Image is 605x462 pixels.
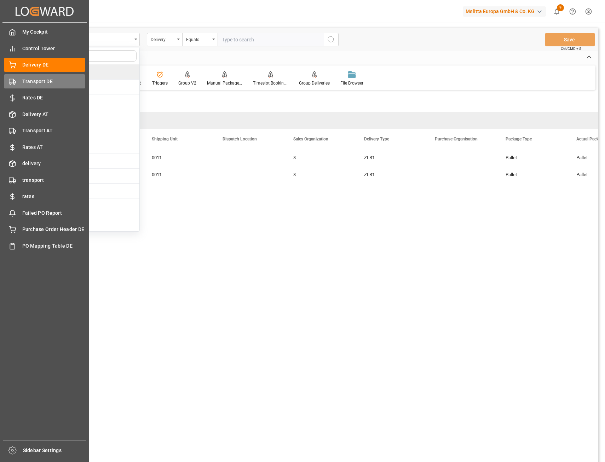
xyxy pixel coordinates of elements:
[178,80,196,86] div: Group V2
[22,177,86,184] span: transport
[435,137,478,142] span: Purchase Organisation
[253,80,288,86] div: Timeslot Booking Report
[364,137,389,142] span: Delivery Type
[356,166,426,183] div: ZLB1
[4,173,85,187] a: transport
[506,137,532,142] span: Package Type
[4,91,85,105] a: Rates DE
[22,94,86,102] span: Rates DE
[143,149,214,166] div: 0011
[22,78,86,85] span: Transport DE
[285,149,356,166] div: 3
[4,107,85,121] a: Delivery AT
[152,80,168,86] div: Triggers
[22,45,86,52] span: Control Tower
[549,4,565,19] button: show 9 new notifications
[4,74,85,88] a: Transport DE
[22,242,86,250] span: PO Mapping Table DE
[147,33,182,46] button: open menu
[4,157,85,171] a: delivery
[463,6,546,17] div: Melitta Europa GmbH & Co. KG
[186,35,210,43] div: Equals
[4,206,85,220] a: Failed PO Report
[207,80,242,86] div: Manual Package TypeDetermination
[22,144,86,151] span: Rates AT
[22,193,86,200] span: rates
[506,167,559,183] div: Pallet
[23,447,86,454] span: Sidebar Settings
[356,149,426,166] div: ZLB1
[4,124,85,138] a: Transport AT
[4,223,85,236] a: Purchase Order Header DE
[22,160,86,167] span: delivery
[182,33,218,46] button: open menu
[4,239,85,253] a: PO Mapping Table DE
[22,209,86,217] span: Failed PO Report
[22,28,86,36] span: My Cockpit
[152,137,178,142] span: Shipping Unit
[143,166,214,183] div: 0011
[545,33,595,46] button: Save
[151,35,175,43] div: Delivery
[4,25,85,39] a: My Cockpit
[463,5,549,18] button: Melitta Europa GmbH & Co. KG
[340,80,363,86] div: File Browser
[565,4,581,19] button: Help Center
[22,127,86,134] span: Transport AT
[324,33,339,46] button: search button
[218,33,324,46] input: Type to search
[22,111,86,118] span: Delivery AT
[4,41,85,55] a: Control Tower
[22,61,86,69] span: Delivery DE
[223,137,257,142] span: Dispatch Location
[293,137,328,142] span: Sales Organization
[22,226,86,233] span: Purchase Order Header DE
[4,190,85,203] a: rates
[506,150,559,166] div: Pallet
[4,140,85,154] a: Rates AT
[299,80,330,86] div: Group Deliveries
[4,58,85,72] a: Delivery DE
[557,4,564,11] span: 9
[285,166,356,183] div: 3
[561,46,581,51] span: Ctrl/CMD + S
